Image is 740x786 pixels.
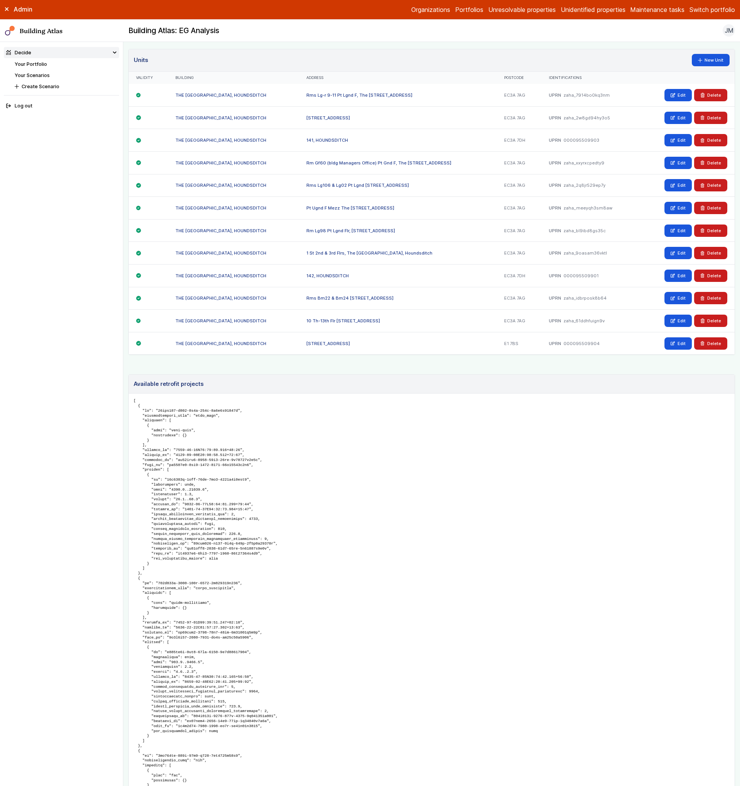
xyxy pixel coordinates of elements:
a: [STREET_ADDRESS] [306,341,350,346]
a: Edit [664,292,692,304]
dt: UPRN [549,340,561,347]
a: Unresolvable properties [488,5,556,14]
button: JM [723,24,735,37]
button: Delete [694,292,727,304]
dd: zaha_2q8jr529ep7y [563,182,605,188]
div: EC3A 7AG [497,242,542,265]
a: THE [GEOGRAPHIC_DATA], HOUNDSDITCH [175,115,266,121]
h3: Units [134,56,148,64]
button: Delete [694,89,727,101]
dt: UPRN [549,92,561,98]
dd: zaha_7914bo0kq3nm [563,92,610,98]
a: [STREET_ADDRESS] [306,115,350,121]
a: Edit [664,112,692,124]
dd: zaha_9oasam36vktl [563,250,607,256]
a: Unidentified properties [561,5,626,14]
dd: zaha_2w8gd94hy3o5 [563,115,610,121]
div: Identifications [549,75,631,80]
button: Delete [694,134,727,146]
h2: Building Atlas: EG Analysis [128,26,219,36]
a: THE [GEOGRAPHIC_DATA], HOUNDSDITCH [175,228,266,233]
dd: zaha_idbrposk8b64 [563,295,607,301]
dt: UPRN [549,205,561,211]
a: THE [GEOGRAPHIC_DATA], HOUNDSDITCH [175,205,266,211]
img: main-0bbd2752.svg [5,26,15,36]
div: EC3A 7AG [497,151,542,174]
span: JM [725,26,733,35]
a: Edit [664,134,692,146]
a: Edit [664,270,692,282]
button: Delete [694,225,727,237]
a: Rm Lg98 Pt Lgnd Flr, [STREET_ADDRESS] [306,228,395,233]
div: Postcode [504,75,534,80]
div: Validity [136,75,161,80]
button: Delete [694,112,727,124]
div: EC3A 7AG [497,287,542,310]
a: New Unit [692,54,730,66]
dd: 000095509903 [563,137,599,143]
a: Edit [664,225,692,237]
a: 141, HOUNDSDITCH [306,137,348,143]
div: EC3A 7DH [497,129,542,152]
dt: UPRN [549,295,561,301]
a: THE [GEOGRAPHIC_DATA], HOUNDSDITCH [175,183,266,188]
dt: UPRN [549,137,561,143]
a: Rms Lg-r 9-11 Pt Lgnd F, The [STREET_ADDRESS] [306,92,412,98]
a: Rms Lg106 & Lg02 Pt Lgnd [STREET_ADDRESS] [306,183,409,188]
button: Log out [4,101,119,112]
a: Your Scenarios [15,72,50,78]
button: Delete [694,337,727,350]
dd: 000095509904 [563,340,600,347]
a: THE [GEOGRAPHIC_DATA], HOUNDSDITCH [175,250,266,256]
a: Edit [664,247,692,259]
a: Edit [664,337,692,350]
a: THE [GEOGRAPHIC_DATA], HOUNDSDITCH [175,92,266,98]
dt: UPRN [549,182,561,188]
div: EC3A 7AG [497,197,542,220]
dt: UPRN [549,160,561,166]
a: THE [GEOGRAPHIC_DATA], HOUNDSDITCH [175,273,266,278]
div: E1 7BS [497,332,542,354]
summary: Decide [4,47,119,58]
a: Maintenance tasks [630,5,684,14]
a: THE [GEOGRAPHIC_DATA], HOUNDSDITCH [175,160,266,166]
dt: UPRN [549,250,561,256]
div: EC3A 7AG [497,310,542,332]
a: Your Portfolio [15,61,47,67]
h3: Available retrofit projects [134,380,203,388]
dd: zaha_meeyqh3sm8aw [563,205,612,211]
div: Address [306,75,489,80]
a: Rms Bm22 & Bm24 [STREET_ADDRESS] [306,295,394,301]
button: Delete [694,157,727,169]
div: EC3A 7AG [497,174,542,197]
a: Edit [664,89,692,101]
a: 10 Th-13th Flr [STREET_ADDRESS] [306,318,380,323]
a: Organizations [411,5,450,14]
button: Delete [694,202,727,214]
div: EC3A 7AG [497,219,542,242]
a: Pt Ugnd F Mezz The [STREET_ADDRESS] [306,205,394,211]
a: Edit [664,157,692,169]
dt: UPRN [549,318,561,324]
dd: 000095509901 [563,273,599,279]
dt: UPRN [549,228,561,234]
div: Decide [6,49,31,56]
button: Delete [694,315,727,327]
a: 1 St 2nd & 3rd Flrs, The [GEOGRAPHIC_DATA], Houndsditch [306,250,432,256]
a: Rm Gf60 (bldg Managers Office) Pt Gnd F, The [STREET_ADDRESS] [306,160,451,166]
div: EC3A 7DH [497,264,542,287]
div: Building [175,75,292,80]
button: Delete [694,270,727,282]
button: Create Scenario [12,81,119,92]
dt: UPRN [549,115,561,121]
button: Delete [694,179,727,191]
button: Delete [694,247,727,259]
dd: zaha_xxyrxcpedty9 [563,160,604,166]
div: EC3A 7AG [497,106,542,129]
dd: zaha_bl9ibd8gs35c [563,228,606,234]
a: Portfolios [455,5,483,14]
a: 142, HOUNDSDITCH [306,273,349,278]
a: THE [GEOGRAPHIC_DATA], HOUNDSDITCH [175,318,266,323]
a: THE [GEOGRAPHIC_DATA], HOUNDSDITCH [175,295,266,301]
a: THE [GEOGRAPHIC_DATA], HOUNDSDITCH [175,341,266,346]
